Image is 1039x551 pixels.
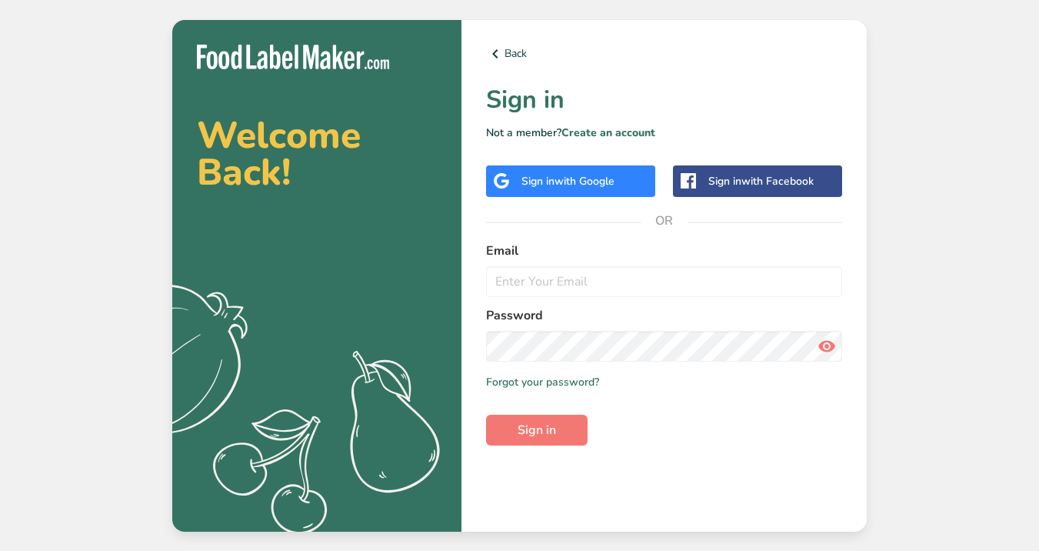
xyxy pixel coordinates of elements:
[561,125,655,140] a: Create an account
[708,173,814,189] div: Sign in
[486,82,842,119] h1: Sign in
[486,45,842,63] a: Back
[486,374,599,390] a: Forgot your password?
[641,198,688,244] span: OR
[486,242,842,260] label: Email
[518,421,556,439] span: Sign in
[486,266,842,297] input: Enter Your Email
[197,45,389,70] img: Food Label Maker
[486,125,842,141] p: Not a member?
[486,415,588,446] button: Sign in
[486,306,842,325] label: Password
[197,117,437,191] h2: Welcome Back!
[521,173,614,189] div: Sign in
[554,174,614,189] span: with Google
[741,174,814,189] span: with Facebook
